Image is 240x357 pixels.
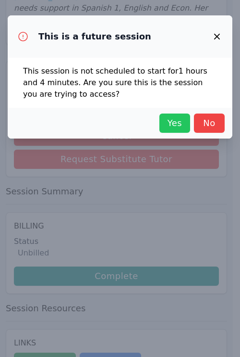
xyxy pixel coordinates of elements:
[38,31,151,42] h3: This is a future session
[164,116,185,130] span: Yes
[23,65,217,100] p: This session is not scheduled to start for 1 hours and 4 minutes . Are you sure this is the sessi...
[159,114,190,133] button: Yes
[199,116,220,130] span: No
[194,114,225,133] button: No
